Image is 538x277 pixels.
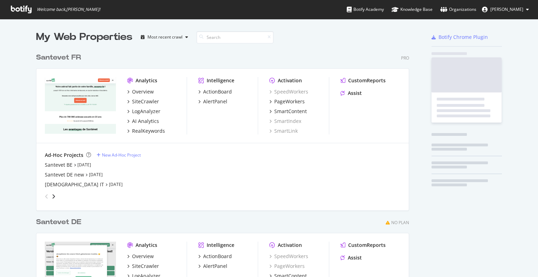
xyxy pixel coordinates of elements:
a: SmartContent [269,108,307,115]
div: SmartContent [274,108,307,115]
div: Intelligence [207,77,234,84]
a: PageWorkers [269,98,305,105]
div: ActionBoard [203,253,232,260]
div: Ad-Hoc Projects [45,152,83,159]
a: CustomReports [340,242,386,249]
div: Santevet FR [36,53,81,63]
div: New Ad-Hoc Project [102,152,141,158]
div: RealKeywords [132,127,165,134]
a: AI Analytics [127,118,159,125]
a: AlertPanel [198,98,227,105]
a: [DATE] [109,181,123,187]
div: CustomReports [348,242,386,249]
a: [DATE] [89,172,103,178]
a: LogAnalyzer [127,108,160,115]
div: ActionBoard [203,88,232,95]
a: [DEMOGRAPHIC_DATA] IT [45,181,104,188]
a: New Ad-Hoc Project [97,152,141,158]
a: SpeedWorkers [269,88,308,95]
div: Botify Chrome Plugin [439,34,488,41]
span: MARION ABULIUS [490,6,523,12]
div: Overview [132,88,154,95]
img: santevet.com [45,77,116,134]
a: RealKeywords [127,127,165,134]
a: PageWorkers [269,263,305,270]
a: ActionBoard [198,253,232,260]
a: CustomReports [340,77,386,84]
div: My Web Properties [36,30,132,44]
a: Santevet FR [36,53,84,63]
div: Assist [348,254,362,261]
span: Welcome back, [PERSON_NAME] ! [37,7,100,12]
a: Overview [127,88,154,95]
div: AlertPanel [203,263,227,270]
button: Most recent crawl [138,32,191,43]
div: angle-right [51,193,56,200]
div: Pro [401,55,409,61]
a: Assist [340,254,362,261]
div: AI Analytics [132,118,159,125]
div: Activation [278,77,302,84]
a: Assist [340,90,362,97]
a: SpeedWorkers [269,253,308,260]
div: CustomReports [348,77,386,84]
div: Intelligence [207,242,234,249]
a: Santevet BE [45,161,73,168]
div: No Plan [391,220,409,226]
div: PageWorkers [274,98,305,105]
div: angle-left [42,191,51,202]
div: Most recent crawl [147,35,182,39]
a: SmartIndex [269,118,301,125]
a: AlertPanel [198,263,227,270]
a: Santevet DE [36,217,84,227]
div: Analytics [136,77,157,84]
div: Santevet DE [36,217,81,227]
div: Organizations [440,6,476,13]
div: Analytics [136,242,157,249]
div: SiteCrawler [132,98,159,105]
div: LogAnalyzer [132,108,160,115]
a: SiteCrawler [127,98,159,105]
div: Assist [348,90,362,97]
a: ActionBoard [198,88,232,95]
div: SiteCrawler [132,263,159,270]
div: AlertPanel [203,98,227,105]
a: SmartLink [269,127,298,134]
div: Overview [132,253,154,260]
a: Botify Chrome Plugin [432,34,488,41]
button: [PERSON_NAME] [476,4,534,15]
a: SiteCrawler [127,263,159,270]
div: Knowledge Base [392,6,433,13]
a: Overview [127,253,154,260]
a: Santevet DE new [45,171,84,178]
input: Search [196,31,274,43]
div: Botify Academy [347,6,384,13]
div: Activation [278,242,302,249]
a: [DATE] [77,162,91,168]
